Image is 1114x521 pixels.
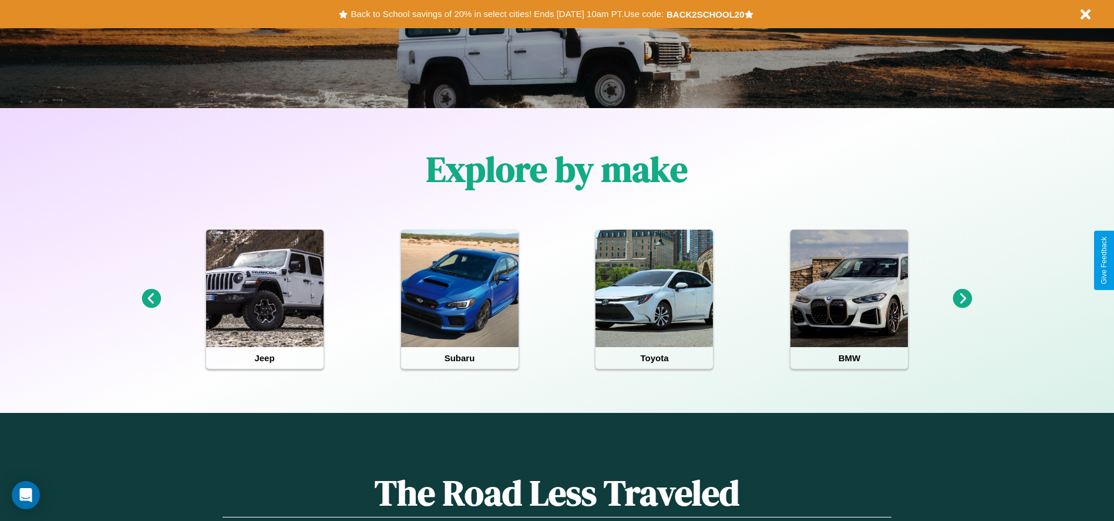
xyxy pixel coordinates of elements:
h1: Explore by make [426,145,688,193]
div: Open Intercom Messenger [12,481,40,509]
button: Back to School savings of 20% in select cities! Ends [DATE] 10am PT.Use code: [348,6,666,22]
h4: Jeep [206,347,324,369]
b: BACK2SCHOOL20 [667,9,745,19]
div: Give Feedback [1100,237,1108,284]
h4: Toyota [595,347,713,369]
h4: BMW [790,347,908,369]
h1: The Road Less Traveled [223,469,891,517]
h4: Subaru [401,347,519,369]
